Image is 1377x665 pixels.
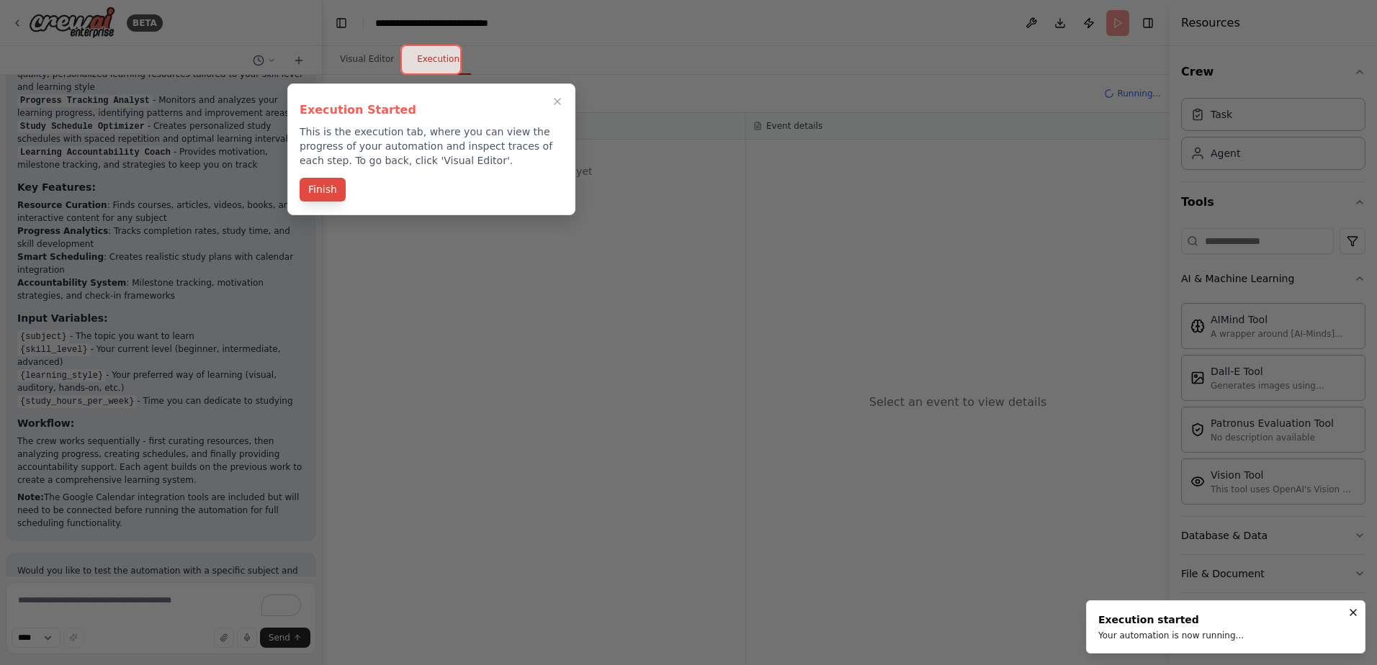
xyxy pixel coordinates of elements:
div: Execution started [1098,612,1244,627]
div: Your automation is now running... [1098,630,1244,641]
button: Close walkthrough [549,93,566,110]
button: Hide left sidebar [331,13,351,33]
h3: Execution Started [300,101,563,119]
button: Finish [300,178,346,202]
p: This is the execution tab, where you can view the progress of your automation and inspect traces ... [300,125,563,168]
